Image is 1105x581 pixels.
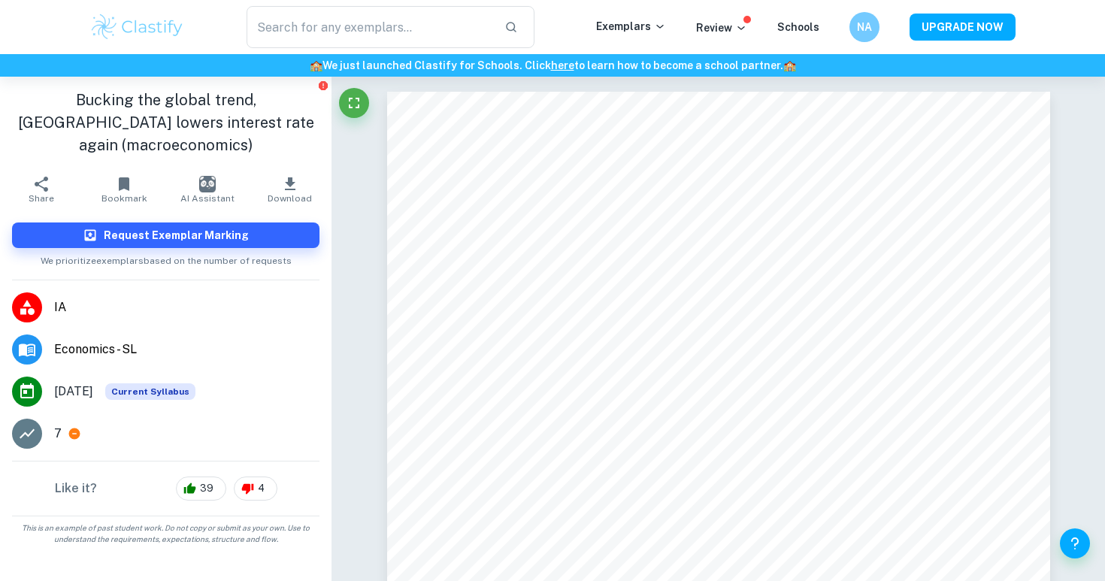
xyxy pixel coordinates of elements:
[777,21,819,33] a: Schools
[29,193,54,204] span: Share
[849,12,879,42] button: NA
[41,248,292,268] span: We prioritize exemplars based on the number of requests
[551,59,574,71] a: here
[105,383,195,400] div: This exemplar is based on the current syllabus. Feel free to refer to it for inspiration/ideas wh...
[3,57,1102,74] h6: We just launched Clastify for Schools. Click to learn how to become a school partner.
[317,80,328,91] button: Report issue
[247,6,492,48] input: Search for any exemplars...
[596,18,666,35] p: Exemplars
[192,481,222,496] span: 39
[199,176,216,192] img: AI Assistant
[268,193,312,204] span: Download
[696,20,747,36] p: Review
[55,480,97,498] h6: Like it?
[1060,528,1090,558] button: Help and Feedback
[856,19,873,35] h6: NA
[54,383,93,401] span: [DATE]
[12,89,319,156] h1: Bucking the global trend, [GEOGRAPHIC_DATA] lowers interest rate again (macroeconomics)
[234,477,277,501] div: 4
[6,522,325,545] span: This is an example of past student work. Do not copy or submit as your own. Use to understand the...
[783,59,796,71] span: 🏫
[89,12,185,42] img: Clastify logo
[249,168,331,210] button: Download
[910,14,1016,41] button: UPGRADE NOW
[101,193,147,204] span: Bookmark
[180,193,235,204] span: AI Assistant
[176,477,226,501] div: 39
[83,168,165,210] button: Bookmark
[166,168,249,210] button: AI Assistant
[105,383,195,400] span: Current Syllabus
[339,88,369,118] button: Fullscreen
[54,298,319,316] span: IA
[54,425,62,443] p: 7
[310,59,322,71] span: 🏫
[250,481,273,496] span: 4
[12,222,319,248] button: Request Exemplar Marking
[104,227,249,244] h6: Request Exemplar Marking
[54,340,319,359] span: Economics - SL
